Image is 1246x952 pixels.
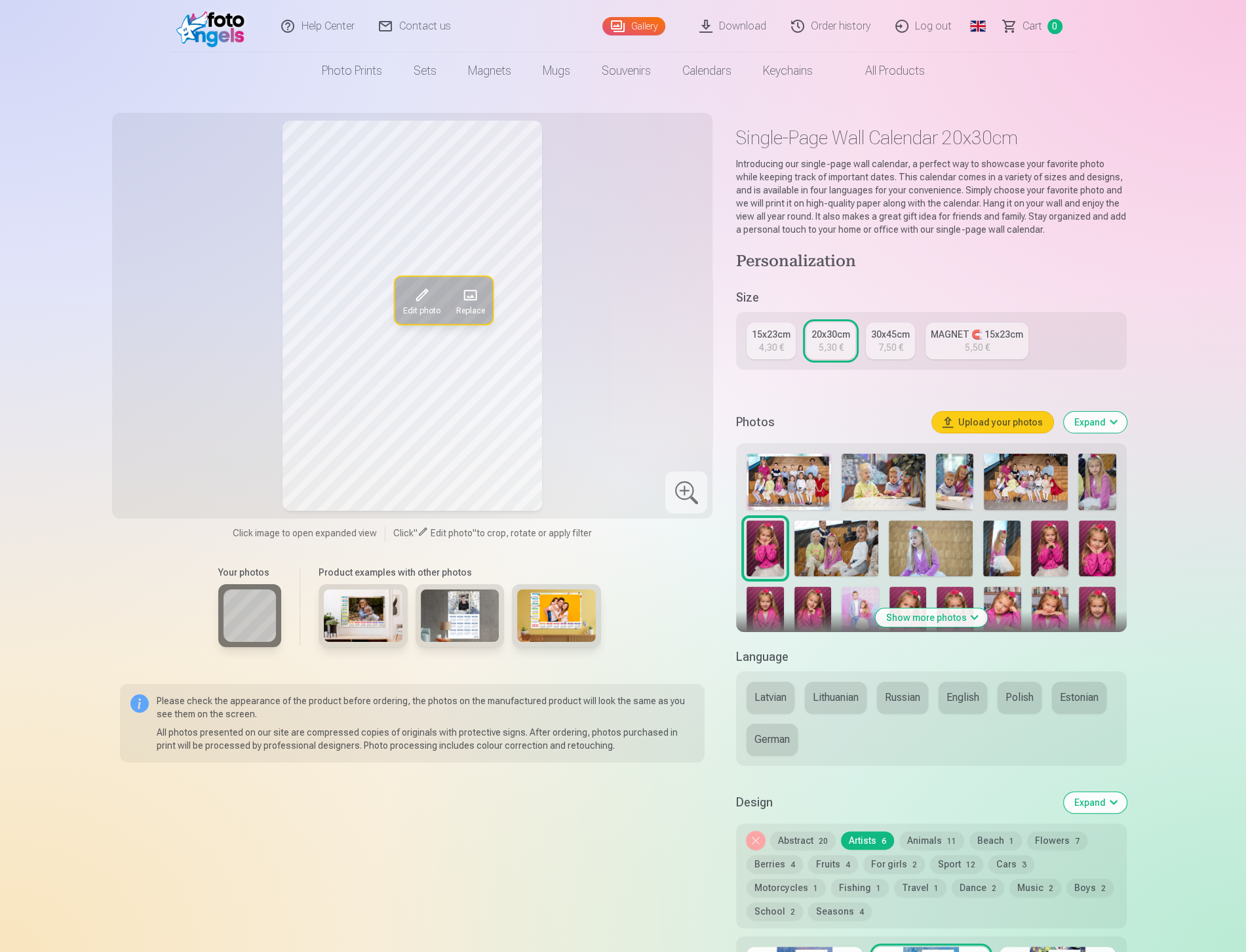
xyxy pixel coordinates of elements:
[1049,884,1053,893] span: 2
[431,528,473,538] span: Edit photo
[871,328,910,341] div: 30x45cm
[1027,831,1087,850] button: Flowers7
[831,879,889,897] button: Fishing1
[747,52,828,89] a: Keychains
[402,306,440,316] span: Edit photo
[1064,412,1127,433] button: Expand
[988,855,1034,873] button: Cars3
[218,566,281,579] h6: Your photos
[306,52,398,89] a: Photo prints
[586,52,667,89] a: Souvenirs
[395,277,448,324] button: Edit photo
[1022,860,1026,869] span: 3
[398,52,452,89] a: Sets
[736,793,1053,812] h5: Design
[965,341,990,354] div: 5,50 €
[736,126,1126,149] h1: Single-Page Wall Calendar 20x30cm
[859,907,864,917] span: 4
[747,724,798,755] button: German
[176,5,252,47] img: /fa1
[477,528,592,538] span: to crop, rotate or apply filter
[667,52,747,89] a: Calendars
[841,831,894,850] button: Artists6
[456,306,484,316] span: Replace
[736,252,1126,273] h4: Personalization
[1101,884,1106,893] span: 2
[1009,837,1014,846] span: 1
[912,860,917,869] span: 2
[932,412,1053,433] button: Upload your photos
[157,726,695,752] p: All photos presented on our site are compressed copies of originals with protective signs. After ...
[1022,18,1042,34] span: Сart
[952,879,1004,897] button: Dance2
[876,884,881,893] span: 1
[770,831,836,850] button: Abstract20
[992,884,996,893] span: 2
[233,526,377,540] span: Click image to open expanded view
[790,907,795,917] span: 2
[414,528,418,538] span: "
[828,52,941,89] a: All products
[934,884,939,893] span: 1
[747,682,794,713] button: Latvian
[747,879,826,897] button: Motorcycles1
[863,855,925,873] button: For girls2
[747,855,803,873] button: Berries4
[736,288,1126,307] h5: Size
[931,328,1023,341] div: MAGNET 🧲 15x23cm
[875,608,987,627] button: Show more photos
[925,323,1028,359] a: MAGNET 🧲 15x23cm5,50 €
[1047,19,1062,34] span: 0
[806,323,855,359] a: 20x30cm5,30 €
[1064,792,1127,813] button: Expand
[947,837,956,846] span: 11
[759,341,784,354] div: 4,30 €
[1052,682,1106,713] button: Estonian
[866,323,915,359] a: 30x45cm7,50 €
[811,328,850,341] div: 20x30cm
[736,157,1126,236] p: Introducing our single-page wall calendar, a perfect way to showcase your favorite photo while ke...
[808,902,872,921] button: Seasons4
[966,860,975,869] span: 12
[752,328,790,341] div: 15x23cm
[452,52,527,89] a: Magnets
[969,831,1022,850] button: Beach1
[813,884,818,893] span: 1
[747,323,796,359] a: 15x23cm4,30 €
[1066,879,1114,897] button: Boys2
[882,837,886,846] span: 6
[602,17,665,35] a: Gallery
[930,855,983,873] button: Sport12
[878,341,903,354] div: 7,50 €
[877,682,928,713] button: Russian
[805,682,866,713] button: Lithuanian
[448,277,492,324] button: Replace
[808,855,858,873] button: Fruits4
[939,682,987,713] button: English
[313,566,606,579] h6: Product examples with other photos
[819,341,844,354] div: 5,30 €
[998,682,1042,713] button: Polish
[157,694,695,721] p: Please check the appearance of the product before ordering, the photos on the manufactured produc...
[894,879,946,897] button: Travel1
[736,413,921,431] h5: Photos
[790,860,795,869] span: 4
[1009,879,1061,897] button: Music2
[393,528,414,538] span: Click
[473,528,477,538] span: "
[736,648,1126,666] h5: Language
[899,831,964,850] button: Animals11
[1075,837,1080,846] span: 7
[846,860,850,869] span: 4
[819,837,828,846] span: 20
[527,52,586,89] a: Mugs
[747,902,803,921] button: School2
